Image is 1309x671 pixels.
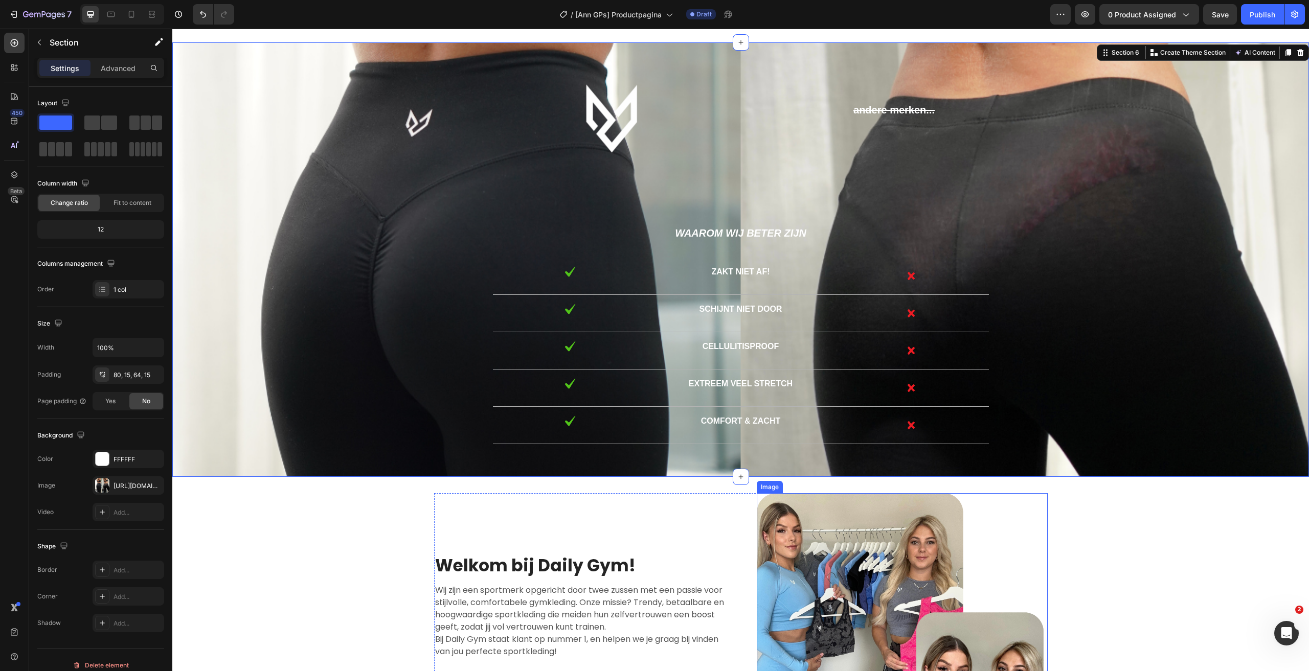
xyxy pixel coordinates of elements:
[37,618,61,628] div: Shadow
[503,199,634,210] strong: Waarom wij beter zijn
[37,429,87,443] div: Background
[50,36,133,49] p: Section
[1203,4,1237,25] button: Save
[696,10,712,19] span: Draft
[1250,9,1275,20] div: Publish
[101,63,136,74] p: Advanced
[37,397,87,406] div: Page padding
[263,605,552,629] p: Bij Daily Gym staat klant op nummer 1, en helpen we je graag bij vinden van jou perfecte sportkle...
[8,187,25,195] div: Beta
[729,274,749,295] img: gempages_553654555535999881-abbf748e-1dc2-476b-9f39-1a05e3697ac0.png
[172,29,1309,671] iframe: To enrich screen reader interactions, please activate Accessibility in Grammarly extension settings
[105,397,116,406] span: Yes
[681,76,762,87] s: andere merken...
[37,540,70,553] div: Shape
[51,63,79,74] p: Settings
[263,556,552,605] p: Wij zijn een sportmerk opgericht door twee zussen met een passie voor stijlvolle, comfortabele gy...
[1212,10,1229,19] span: Save
[516,351,620,359] span: Extreem veel stretch
[4,4,76,25] button: 7
[530,313,606,322] span: CELLULITISproof
[392,349,404,361] img: gempages_432750572815254551-a8dbcb98-7050-4447-ba7b-34b244cf12ff.svg
[37,177,92,191] div: Column width
[263,525,463,549] strong: Welkom bij Daily Gym!
[37,565,57,574] div: Border
[93,338,164,357] input: Auto
[937,19,969,29] div: Section 6
[114,481,162,491] div: [URL][DOMAIN_NAME]
[114,508,162,517] div: Add...
[1241,4,1284,25] button: Publish
[37,257,117,271] div: Columns management
[392,386,404,398] img: gempages_432750572815254551-a8dbcb98-7050-4447-ba7b-34b244cf12ff.svg
[729,349,749,369] img: gempages_553654555535999881-abbf748e-1dc2-476b-9f39-1a05e3697ac0.png
[114,198,151,207] span: Fit to content
[392,237,404,249] img: gempages_432750572815254551-a8dbcb98-7050-4447-ba7b-34b244cf12ff.svg
[988,19,1053,29] p: Create Theme Section
[575,9,662,20] span: [Ann GPs] Productpagina
[37,343,54,352] div: Width
[37,97,72,110] div: Layout
[529,388,608,397] span: Comfort & Zacht
[37,454,53,464] div: Color
[1108,9,1176,20] span: 0 product assigned
[404,55,477,127] img: gempages_553654555535999881-6ad8f013-50b1-43bb-9cc0-cc116e5dcfcd.png
[37,317,64,331] div: Size
[67,8,72,20] p: 7
[114,566,162,575] div: Add...
[51,198,88,207] span: Change ratio
[10,109,25,117] div: 450
[729,386,749,407] img: gempages_553654555535999881-abbf748e-1dc2-476b-9f39-1a05e3697ac0.png
[729,237,749,258] img: gempages_553654555535999881-abbf748e-1dc2-476b-9f39-1a05e3697ac0.png
[571,9,573,20] span: /
[142,397,150,406] span: No
[392,312,404,323] img: gempages_432750572815254551-a8dbcb98-7050-4447-ba7b-34b244cf12ff.svg
[1060,18,1105,30] button: AI Content
[114,592,162,601] div: Add...
[37,592,58,601] div: Corner
[263,641,552,654] p: Veel liefs,
[539,239,597,247] strong: Zakt niet af!
[114,455,162,464] div: FFFFFF
[586,454,608,463] div: Image
[527,276,610,285] span: Schijnt niet door
[37,285,54,294] div: Order
[1099,4,1199,25] button: 0 product assigned
[37,507,54,517] div: Video
[37,481,55,490] div: Image
[114,371,162,380] div: 80, 15, 64, 15
[193,4,234,25] div: Undo/Redo
[114,285,162,294] div: 1 col
[1274,621,1299,645] iframe: Intercom live chat
[392,274,404,286] img: gempages_432750572815254551-a8dbcb98-7050-4447-ba7b-34b244cf12ff.svg
[114,619,162,628] div: Add...
[729,312,749,332] img: gempages_553654555535999881-abbf748e-1dc2-476b-9f39-1a05e3697ac0.png
[1295,606,1303,614] span: 2
[39,222,162,237] div: 12
[37,370,61,379] div: Padding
